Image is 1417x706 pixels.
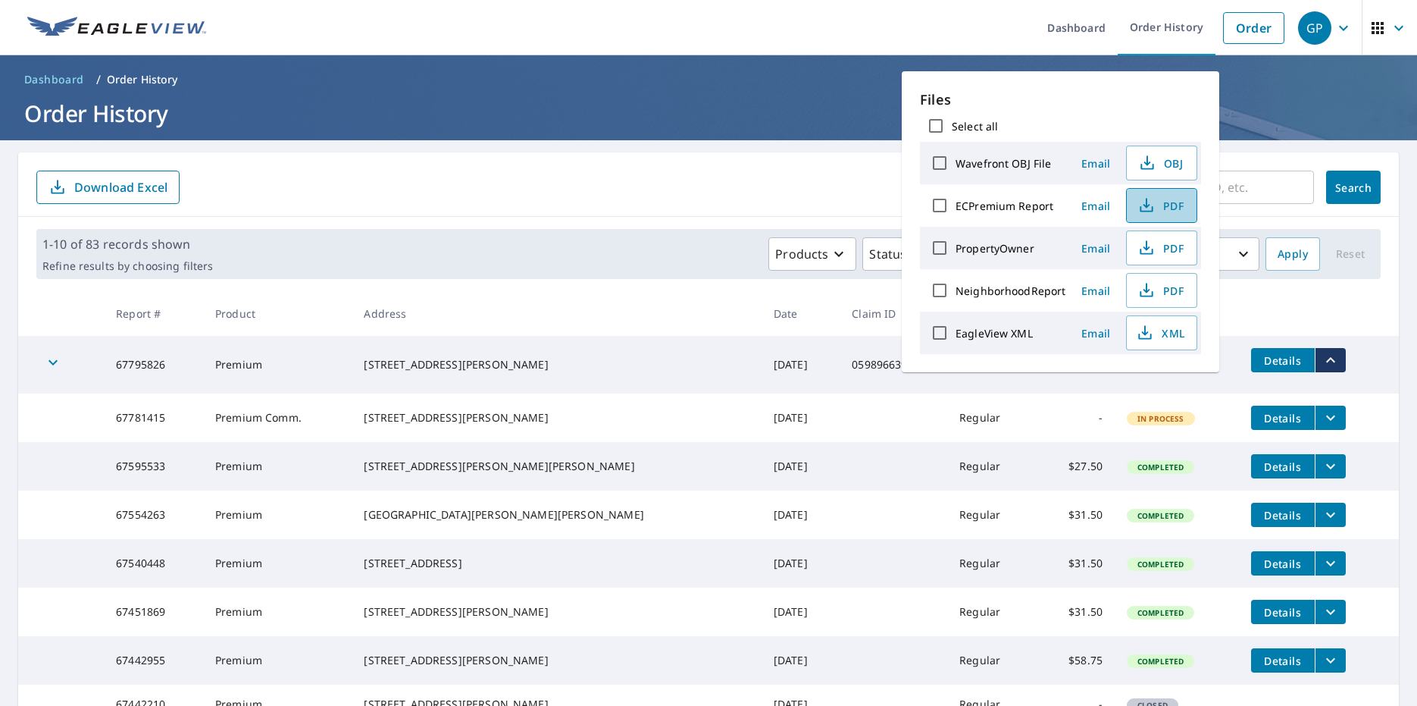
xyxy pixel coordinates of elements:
[1315,551,1346,576] button: filesDropdownBtn-67540448
[104,588,203,636] td: 67451869
[203,336,352,394] td: Premium
[762,291,840,336] th: Date
[1265,237,1320,271] button: Apply
[1260,353,1306,368] span: Details
[1136,154,1184,172] span: OBJ
[74,179,167,196] p: Download Excel
[956,284,1065,298] label: NeighborhoodReport
[862,237,934,271] button: Status
[768,237,856,271] button: Products
[1251,648,1315,673] button: detailsBtn-67442955
[104,636,203,685] td: 67442955
[1251,348,1315,372] button: detailsBtn-67795826
[1315,348,1346,372] button: filesDropdownBtn-67795826
[1037,442,1115,491] td: $27.50
[203,491,352,539] td: Premium
[1251,406,1315,430] button: detailsBtn-67781415
[762,336,840,394] td: [DATE]
[203,539,352,588] td: Premium
[18,67,1399,92] nav: breadcrumb
[1136,281,1184,300] span: PDF
[1128,510,1193,521] span: Completed
[1223,12,1284,44] a: Order
[27,17,206,39] img: EV Logo
[104,491,203,539] td: 67554263
[947,539,1036,588] td: Regular
[1037,539,1115,588] td: $31.50
[1251,551,1315,576] button: detailsBtn-67540448
[1315,503,1346,527] button: filesDropdownBtn-67554263
[364,604,749,620] div: [STREET_ADDRESS][PERSON_NAME]
[775,245,828,263] p: Products
[364,410,749,425] div: [STREET_ADDRESS][PERSON_NAME]
[1126,273,1197,308] button: PDF
[762,539,840,588] td: [DATE]
[203,291,352,336] th: Product
[1071,237,1120,260] button: Email
[1037,491,1115,539] td: $31.50
[1071,279,1120,303] button: Email
[18,67,90,92] a: Dashboard
[1128,462,1193,472] span: Completed
[1338,180,1369,195] span: Search
[762,491,840,539] td: [DATE]
[1126,315,1197,350] button: XML
[1315,454,1346,479] button: filesDropdownBtn-67595533
[1315,648,1346,673] button: filesDropdownBtn-67442955
[107,72,178,87] p: Order History
[1071,194,1120,218] button: Email
[1260,654,1306,668] span: Details
[1078,326,1114,340] span: Email
[104,442,203,491] td: 67595533
[1251,454,1315,479] button: detailsBtn-67595533
[762,442,840,491] td: [DATE]
[1078,284,1114,298] span: Email
[24,72,84,87] span: Dashboard
[1126,146,1197,180] button: OBJ
[364,653,749,668] div: [STREET_ADDRESS][PERSON_NAME]
[1260,557,1306,571] span: Details
[104,539,203,588] td: 67540448
[1128,413,1193,424] span: In Process
[1260,411,1306,425] span: Details
[1128,656,1193,667] span: Completed
[1251,600,1315,624] button: detailsBtn-67451869
[1251,503,1315,527] button: detailsBtn-67554263
[1260,605,1306,620] span: Details
[104,291,203,336] th: Report #
[1037,588,1115,636] td: $31.50
[1071,322,1120,345] button: Email
[1078,156,1114,171] span: Email
[104,336,203,394] td: 67795826
[1126,231,1197,265] button: PDF
[1136,239,1184,257] span: PDF
[1126,188,1197,223] button: PDF
[203,636,352,685] td: Premium
[952,119,998,133] label: Select all
[1071,152,1120,175] button: Email
[364,556,749,571] div: [STREET_ADDRESS]
[956,241,1034,256] label: PropertyOwner
[947,636,1036,685] td: Regular
[364,507,749,522] div: [GEOGRAPHIC_DATA][PERSON_NAME][PERSON_NAME]
[1315,406,1346,430] button: filesDropdownBtn-67781415
[1136,324,1184,342] span: XML
[956,326,1033,340] label: EagleView XML
[947,491,1036,539] td: Regular
[1298,11,1331,45] div: GP
[203,588,352,636] td: Premium
[1260,508,1306,522] span: Details
[956,199,1053,213] label: ECPremium Report
[42,235,213,253] p: 1-10 of 83 records shown
[203,442,352,491] td: Premium
[762,394,840,442] td: [DATE]
[920,89,1201,110] p: Files
[947,588,1036,636] td: Regular
[36,171,180,204] button: Download Excel
[947,394,1036,442] td: Regular
[1315,600,1346,624] button: filesDropdownBtn-67451869
[840,336,947,394] td: 059896639
[1078,241,1114,256] span: Email
[1128,559,1193,570] span: Completed
[1326,171,1381,204] button: Search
